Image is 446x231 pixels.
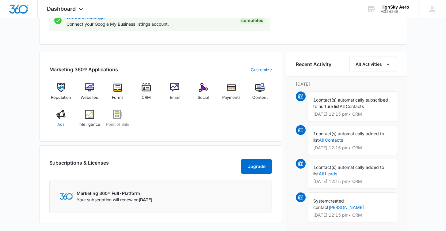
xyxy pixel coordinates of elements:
[313,213,392,217] p: [DATE] 12:15 pm • CRM
[78,121,100,128] span: Intelligence
[313,146,392,150] p: [DATE] 12:15 pm • CRM
[191,83,215,105] a: Social
[106,83,130,105] a: Forms
[313,165,316,170] span: 1
[313,97,388,109] span: contact(s) automatically subscribed to nurture list
[380,9,409,14] div: account id
[239,17,265,24] div: Completed
[380,5,409,9] div: account name
[241,159,272,174] button: Upgrade
[77,190,152,196] p: Marketing 360® Full-Platform
[77,196,152,203] p: Your subscription will renew on
[67,21,234,27] p: Connect your Google My Business listings account.
[340,104,364,109] span: All Contacts
[313,198,328,203] span: System
[49,110,73,132] a: Ads
[142,95,151,101] span: CRM
[329,205,364,210] a: [PERSON_NAME]
[248,83,272,105] a: Content
[81,95,98,101] span: Websites
[49,83,73,105] a: Reputation
[313,198,344,210] span: created contact
[313,179,392,184] p: [DATE] 12:15 pm • CRM
[313,112,392,116] p: [DATE] 12:15 pm • CRM
[47,6,76,12] span: Dashboard
[319,171,337,176] a: All Leads
[222,95,241,101] span: Payments
[51,95,71,101] span: Reputation
[296,61,331,68] h6: Recent Activity
[78,110,101,132] a: Intelligence
[78,83,101,105] a: Websites
[313,165,384,176] span: contact(s) automatically added to list
[319,137,343,143] a: All Contacts
[252,95,268,101] span: Content
[106,121,129,128] span: Point of Sale
[139,197,152,202] span: [DATE]
[163,83,187,105] a: Email
[313,131,384,143] span: contact(s) automatically added to list
[198,95,209,101] span: Social
[313,131,316,136] span: 1
[135,83,158,105] a: CRM
[112,95,124,101] span: Forms
[106,110,130,132] a: Point of Sale
[349,57,397,72] button: All Activities
[296,81,397,87] p: [DATE]
[57,121,65,128] span: Ads
[49,66,118,73] h2: Marketing 360® Applications
[170,95,180,101] span: Email
[313,97,316,102] span: 1
[251,66,272,73] a: Customize
[49,159,109,171] h2: Subscriptions & Licenses
[220,83,243,105] a: Payments
[59,193,73,199] img: Marketing 360 Logo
